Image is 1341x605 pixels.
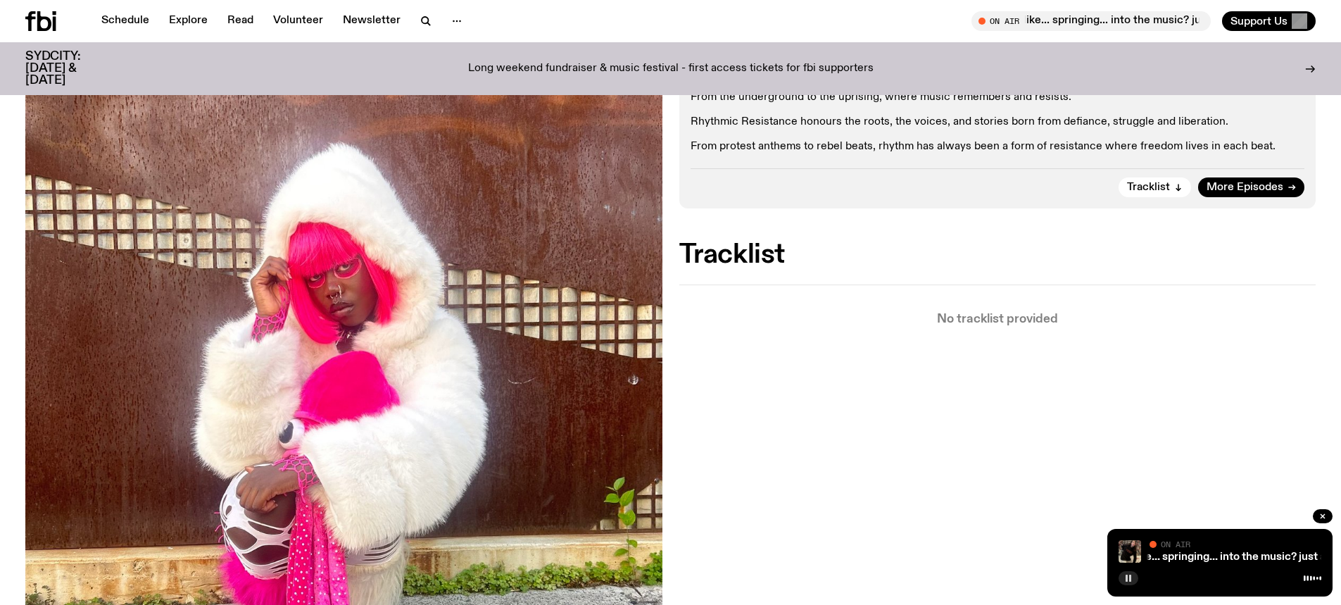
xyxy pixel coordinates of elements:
[265,11,332,31] a: Volunteer
[25,51,115,87] h3: SYDCITY: [DATE] & [DATE]
[1222,11,1316,31] button: Support Us
[1119,177,1191,197] button: Tracklist
[1161,539,1190,549] span: On Air
[468,63,874,75] p: Long weekend fundraiser & music festival - first access tickets for fbi supporters
[219,11,262,31] a: Read
[1127,182,1170,193] span: Tracklist
[691,91,1305,104] p: From the underground to the uprising, where music remembers and resists.
[691,116,1305,129] p: Rhythmic Resistance honours the roots, the voices, and stories born from defiance, struggle and l...
[93,11,158,31] a: Schedule
[1198,177,1304,197] a: More Episodes
[679,242,1316,268] h2: Tracklist
[1119,540,1141,563] img: Jim standing in the fbi studio, hunched over with one hand on their knee and the other on their b...
[334,11,409,31] a: Newsletter
[679,313,1316,325] p: No tracklist provided
[1230,15,1288,27] span: Support Us
[160,11,216,31] a: Explore
[971,11,1211,31] button: On AirMornings with [PERSON_NAME] / Springing into some great music haha do u see what i did ther...
[691,140,1305,154] p: From protest anthems to rebel beats, rhythm has always been a form of resistance where freedom li...
[1207,182,1283,193] span: More Episodes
